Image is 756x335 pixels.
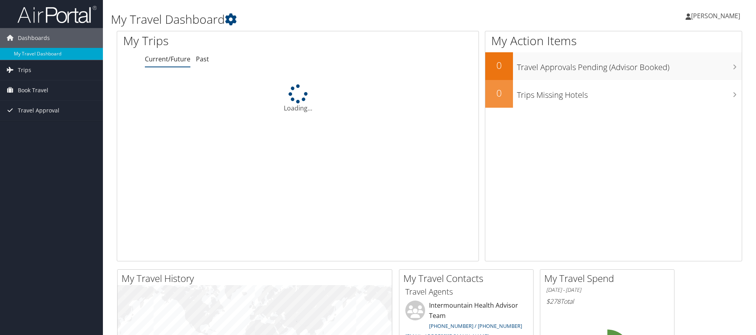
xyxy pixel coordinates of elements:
span: $278 [546,297,560,306]
h2: My Travel Contacts [403,272,533,285]
h3: Trips Missing Hotels [517,86,742,101]
span: Trips [18,60,31,80]
h2: 0 [485,59,513,72]
h2: 0 [485,86,513,100]
a: [PHONE_NUMBER] / [PHONE_NUMBER] [429,322,522,329]
h2: My Travel History [122,272,392,285]
a: 0Trips Missing Hotels [485,80,742,108]
h2: My Travel Spend [544,272,674,285]
h1: My Trips [123,32,322,49]
span: Travel Approval [18,101,59,120]
h3: Travel Approvals Pending (Advisor Booked) [517,58,742,73]
span: Book Travel [18,80,48,100]
span: [PERSON_NAME] [691,11,740,20]
span: Dashboards [18,28,50,48]
a: 0Travel Approvals Pending (Advisor Booked) [485,52,742,80]
h1: My Travel Dashboard [111,11,536,28]
h1: My Action Items [485,32,742,49]
img: airportal-logo.png [17,5,97,24]
a: Current/Future [145,55,190,63]
h6: [DATE] - [DATE] [546,286,668,294]
div: Loading... [117,84,479,113]
h3: Travel Agents [405,286,527,297]
a: Past [196,55,209,63]
h6: Total [546,297,668,306]
a: [PERSON_NAME] [686,4,748,28]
